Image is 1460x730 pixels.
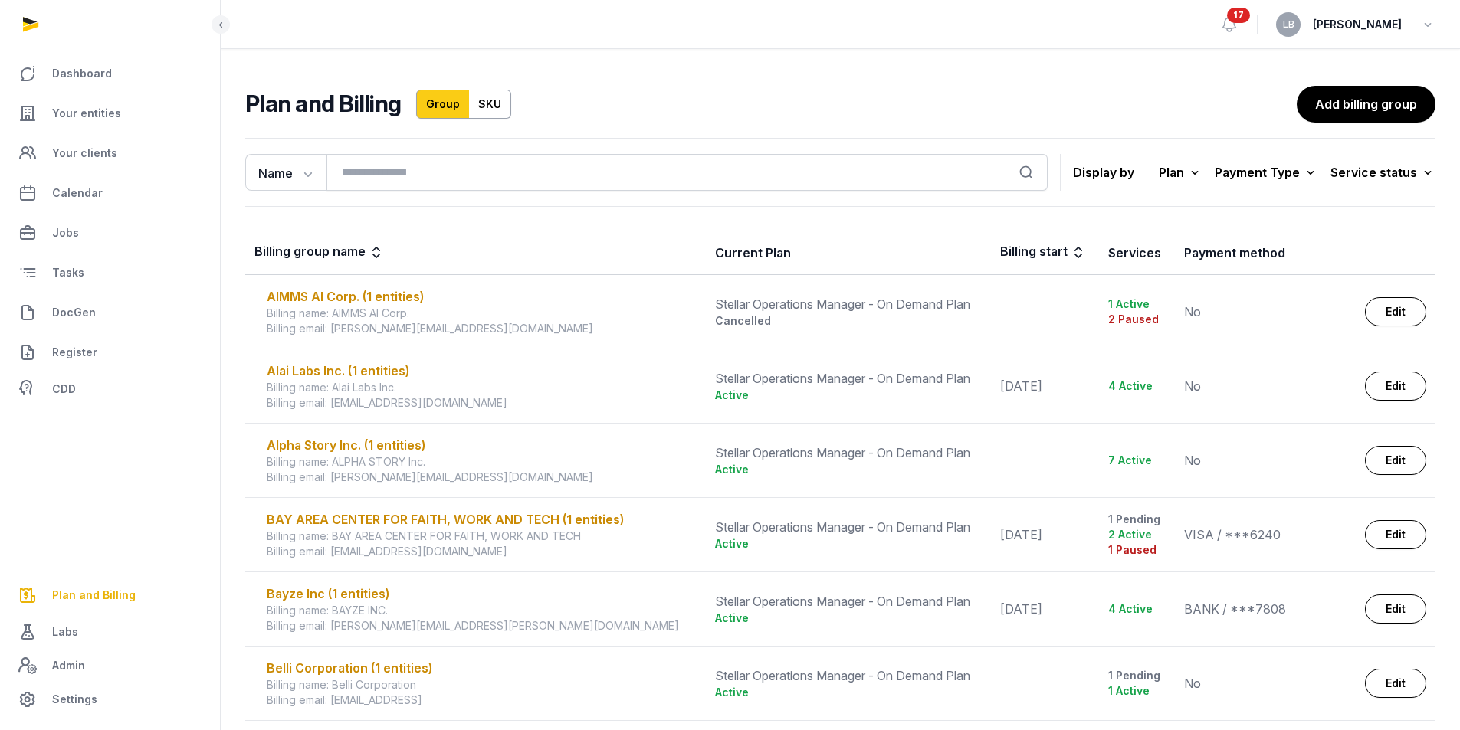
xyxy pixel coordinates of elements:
span: Jobs [52,224,79,242]
td: [DATE] [991,572,1099,647]
a: Edit [1365,594,1426,624]
div: Active [715,536,981,552]
div: Payment method [1184,244,1285,262]
a: Dashboard [12,55,208,92]
div: Belli Corporation (1 entities) [267,659,697,677]
div: No [1184,674,1347,692]
a: Admin [12,650,208,681]
a: Tasks [12,254,208,291]
div: Active [715,388,981,403]
div: Billing email: [EMAIL_ADDRESS] [267,692,697,708]
span: Calendar [52,184,103,202]
p: Display by [1073,160,1134,185]
div: No [1184,451,1347,470]
span: Your clients [52,144,117,162]
div: No [1184,303,1347,321]
div: Stellar Operations Manager - On Demand Plan [715,369,981,388]
a: Edit [1365,372,1426,401]
a: Calendar [12,175,208,211]
div: Stellar Operations Manager - On Demand Plan [715,592,981,611]
div: 2 Paused [1108,312,1166,327]
div: Active [715,611,981,626]
div: 1 Pending [1108,668,1166,683]
a: Your entities [12,95,208,132]
td: [DATE] [991,349,1099,424]
span: Your entities [52,104,121,123]
div: BAY AREA CENTER FOR FAITH, WORK AND TECH (1 entities) [267,510,697,529]
div: Service status [1330,162,1435,183]
span: Tasks [52,264,84,282]
div: Billing name: Alai Labs Inc. [267,380,697,395]
div: Billing email: [EMAIL_ADDRESS][DOMAIN_NAME] [267,395,697,411]
span: DocGen [52,303,96,322]
button: Name [245,154,326,191]
span: Dashboard [52,64,112,83]
div: 1 Active [1108,683,1166,699]
a: Labs [12,614,208,650]
a: Your clients [12,135,208,172]
div: Stellar Operations Manager - On Demand Plan [715,666,981,685]
div: No [1184,377,1347,395]
h2: Plan and Billing [245,90,401,119]
div: Billing group name [254,242,384,264]
span: Plan and Billing [52,586,136,604]
div: 2 Active [1108,527,1166,542]
a: Edit [1365,669,1426,698]
a: CDD [12,374,208,404]
a: Edit [1365,446,1426,475]
span: Register [52,343,97,362]
span: CDD [52,380,76,398]
a: Edit [1365,297,1426,326]
a: SKU [469,90,511,119]
div: Billing name: AIMMS AI Corp. [267,306,697,321]
a: Group [416,90,470,119]
div: 1 Paused [1108,542,1166,558]
td: [DATE] [991,498,1099,572]
a: Add billing group [1297,86,1435,123]
div: 4 Active [1108,601,1166,617]
div: AIMMS AI Corp. (1 entities) [267,287,697,306]
div: Cancelled [715,313,981,329]
div: Billing name: BAY AREA CENTER FOR FAITH, WORK AND TECH [267,529,697,544]
span: LB [1283,20,1294,29]
div: 1 Pending [1108,512,1166,527]
div: Billing email: [PERSON_NAME][EMAIL_ADDRESS][DOMAIN_NAME] [267,470,697,485]
a: Edit [1365,520,1426,549]
div: Stellar Operations Manager - On Demand Plan [715,518,981,536]
div: Billing name: BAYZE INC. [267,603,697,618]
div: Billing email: [PERSON_NAME][EMAIL_ADDRESS][PERSON_NAME][DOMAIN_NAME] [267,618,697,633]
div: 4 Active [1108,378,1166,394]
div: Billing email: [EMAIL_ADDRESS][DOMAIN_NAME] [267,544,697,559]
div: Billing name: Belli Corporation [267,677,697,692]
div: Bayze Inc (1 entities) [267,584,697,603]
div: Active [715,462,981,477]
div: 1 Active [1108,296,1166,312]
div: Alai Labs Inc. (1 entities) [267,362,697,380]
span: Labs [52,623,78,641]
a: DocGen [12,294,208,331]
div: Stellar Operations Manager - On Demand Plan [715,444,981,462]
div: Current Plan [715,244,791,262]
div: Plan [1159,162,1202,183]
a: Plan and Billing [12,577,208,614]
div: 7 Active [1108,453,1166,468]
a: Register [12,334,208,371]
div: Billing name: ALPHA STORY Inc. [267,454,697,470]
div: Payment Type [1215,162,1318,183]
div: Alpha Story Inc. (1 entities) [267,436,697,454]
span: [PERSON_NAME] [1313,15,1402,34]
a: Settings [12,681,208,718]
div: Services [1108,244,1161,262]
span: Admin [52,656,85,675]
div: Billing email: [PERSON_NAME][EMAIL_ADDRESS][DOMAIN_NAME] [267,321,697,336]
div: Stellar Operations Manager - On Demand Plan [715,295,981,313]
span: 17 [1227,8,1250,23]
div: Billing start [1000,242,1086,264]
div: Active [715,685,981,700]
a: Jobs [12,214,208,251]
button: LB [1276,12,1301,37]
span: Settings [52,690,97,709]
